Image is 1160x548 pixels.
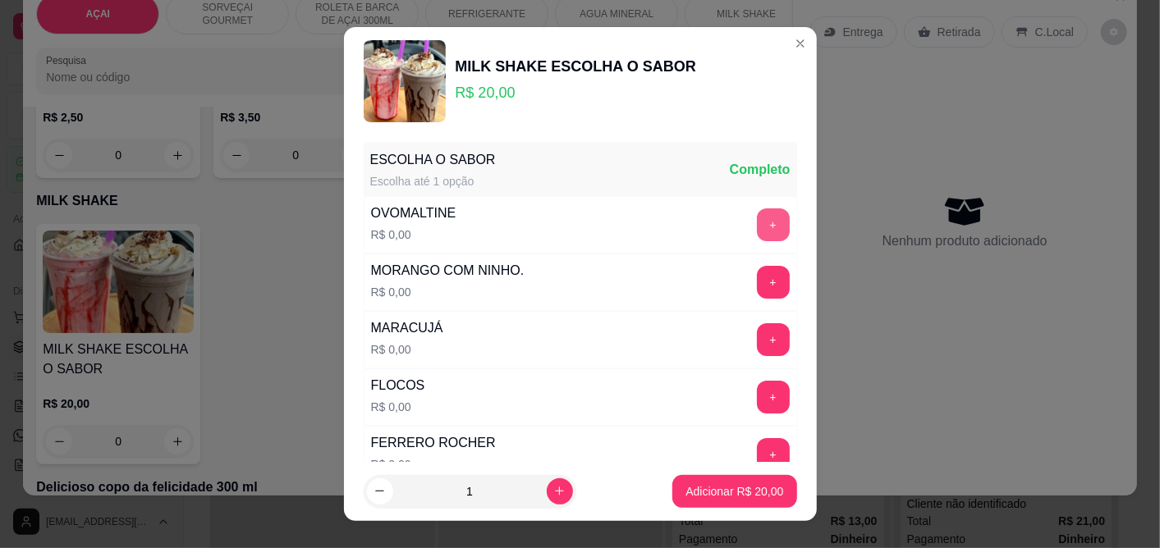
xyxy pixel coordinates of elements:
button: add [757,381,790,413]
button: increase-product-quantity [547,478,573,505]
div: OVOMALTINE [371,203,456,223]
p: Adicionar R$ 20,00 [685,483,783,500]
p: R$ 0,00 [371,456,496,473]
button: Adicionar R$ 20,00 [672,475,796,508]
p: R$ 0,00 [371,399,425,415]
div: Escolha até 1 opção [370,173,496,190]
div: FERRERO ROCHER [371,433,496,453]
p: R$ 0,00 [371,284,525,300]
p: R$ 20,00 [456,81,696,104]
div: MORANGO COM NINHO. [371,261,525,281]
img: product-image [364,40,446,122]
p: R$ 0,00 [371,341,443,358]
button: decrease-product-quantity [367,478,393,505]
button: add [757,208,790,241]
div: MARACUJÁ [371,318,443,338]
div: MILK SHAKE ESCOLHA O SABOR [456,55,696,78]
button: add [757,438,790,471]
div: ESCOLHA O SABOR [370,150,496,170]
button: Close [787,30,814,57]
div: Completo [730,160,791,180]
div: FLOCOS [371,376,425,395]
p: R$ 0,00 [371,226,456,243]
button: add [757,266,790,299]
button: add [757,323,790,356]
